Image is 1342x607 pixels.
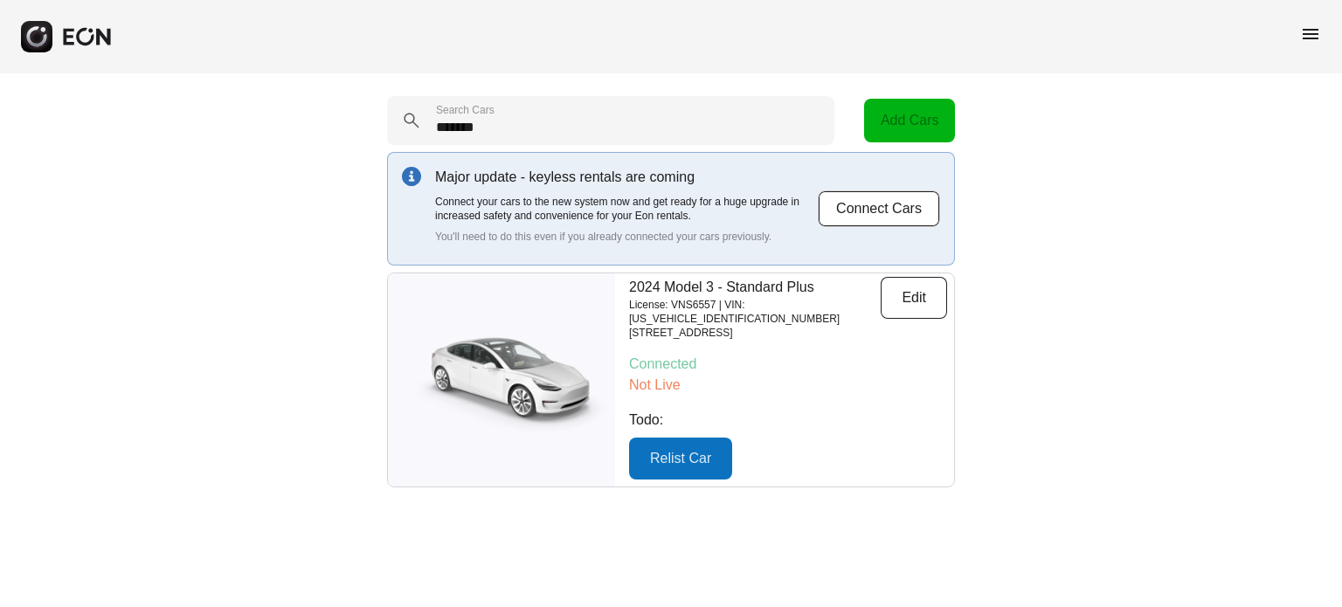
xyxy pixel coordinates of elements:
[881,277,947,319] button: Edit
[629,375,947,396] p: Not Live
[435,195,818,223] p: Connect your cars to the new system now and get ready for a huge upgrade in increased safety and ...
[435,230,818,244] p: You'll need to do this even if you already connected your cars previously.
[629,298,881,326] p: License: VNS6557 | VIN: [US_VEHICLE_IDENTIFICATION_NUMBER]
[435,167,818,188] p: Major update - keyless rentals are coming
[436,103,495,117] label: Search Cars
[629,410,947,431] p: Todo:
[388,323,615,437] img: car
[1300,24,1321,45] span: menu
[629,354,947,375] p: Connected
[629,277,881,298] p: 2024 Model 3 - Standard Plus
[818,190,940,227] button: Connect Cars
[629,326,881,340] p: [STREET_ADDRESS]
[629,438,732,479] button: Relist Car
[402,167,421,186] img: info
